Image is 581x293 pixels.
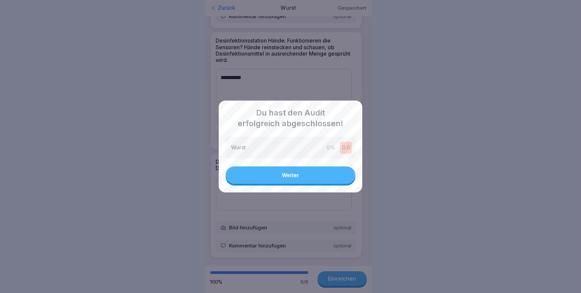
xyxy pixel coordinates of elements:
[231,144,246,151] p: Wurst
[226,107,355,129] h1: Du hast den Audit erfolgreich abgeschlossen!
[340,142,352,154] div: 0.0
[226,166,355,184] button: Weiter
[327,145,335,151] p: 0 %
[282,172,299,178] div: Weiter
